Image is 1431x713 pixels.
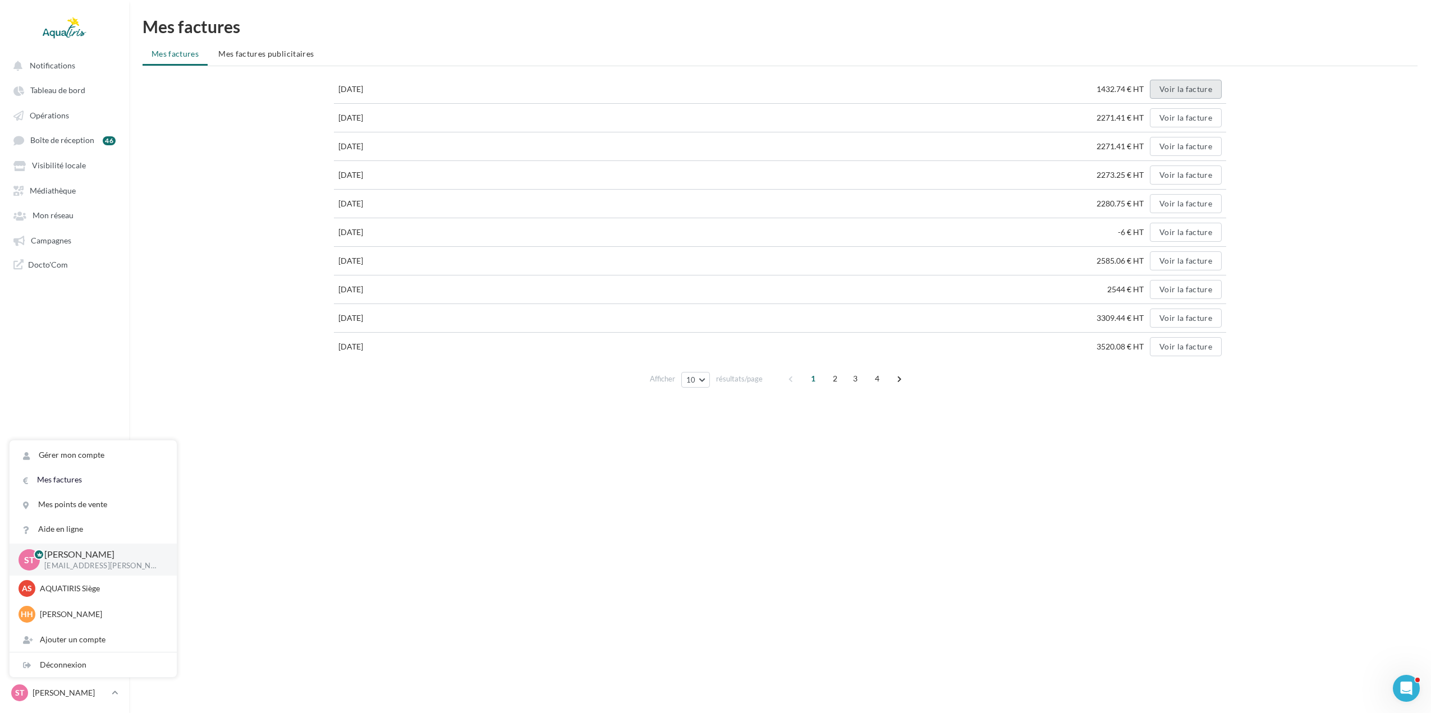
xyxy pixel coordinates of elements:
span: 1432.74 € HT [1097,84,1148,94]
button: Notifications [7,55,118,75]
td: [DATE] [334,218,498,247]
span: HH [21,609,33,620]
a: Docto'Com [7,255,122,274]
iframe: Intercom live chat [1393,675,1420,702]
td: [DATE] [334,190,498,218]
span: résultats/page [716,374,763,384]
button: Voir la facture [1150,251,1222,270]
span: Médiathèque [30,186,76,195]
p: [PERSON_NAME] [40,609,163,620]
td: [DATE] [334,247,498,275]
span: 3309.44 € HT [1097,313,1148,323]
span: Visibilité locale [32,161,86,171]
span: Opérations [30,111,69,120]
td: [DATE] [334,333,498,361]
td: [DATE] [334,75,498,104]
span: 2 [826,370,844,388]
p: [PERSON_NAME] [44,548,159,561]
a: Boîte de réception 46 [7,130,122,150]
span: 10 [686,375,696,384]
a: Mes points de vente [10,492,177,517]
a: Tableau de bord [7,80,122,100]
a: Gérer mon compte [10,443,177,467]
td: [DATE] [334,104,498,132]
button: Voir la facture [1150,223,1222,242]
button: Voir la facture [1150,280,1222,299]
span: 1 [804,370,822,388]
td: [DATE] [334,132,498,161]
span: Tableau de bord [30,86,85,95]
a: ST [PERSON_NAME] [9,682,120,703]
button: Voir la facture [1150,309,1222,328]
td: [DATE] [334,275,498,304]
span: Afficher [650,374,675,384]
a: Mon réseau [7,205,122,225]
button: Voir la facture [1150,165,1222,185]
td: [DATE] [334,304,498,333]
span: ST [15,687,24,698]
button: Voir la facture [1150,108,1222,127]
span: AS [22,583,32,594]
td: [DATE] [334,161,498,190]
span: 2544 € HT [1107,284,1148,294]
span: Docto'Com [28,259,68,270]
a: Campagnes [7,230,122,250]
p: AQUATIRIS Siège [40,583,163,594]
a: Visibilité locale [7,155,122,175]
span: 3 [846,370,864,388]
a: Opérations [7,105,122,125]
div: Ajouter un compte [10,627,177,652]
p: [PERSON_NAME] [33,687,107,698]
span: Boîte de réception [30,136,94,145]
span: ST [24,553,35,566]
span: 2271.41 € HT [1097,141,1148,151]
h1: Mes factures [143,18,1418,35]
button: Voir la facture [1150,337,1222,356]
button: Voir la facture [1150,80,1222,99]
span: 2271.41 € HT [1097,113,1148,122]
span: -6 € HT [1118,227,1148,237]
div: 46 [103,136,116,145]
span: Mes factures publicitaires [218,49,314,58]
span: Mon réseau [33,211,74,220]
button: Voir la facture [1150,137,1222,156]
a: Aide en ligne [10,517,177,541]
span: Campagnes [31,236,71,245]
a: Mes factures [10,467,177,492]
span: 3520.08 € HT [1097,342,1148,351]
span: 2273.25 € HT [1097,170,1148,180]
span: Notifications [30,61,75,70]
button: Voir la facture [1150,194,1222,213]
span: 2280.75 € HT [1097,199,1148,208]
span: 2585.06 € HT [1097,256,1148,265]
a: Médiathèque [7,180,122,200]
button: 10 [681,372,710,388]
span: 4 [868,370,886,388]
div: Déconnexion [10,652,177,677]
p: [EMAIL_ADDRESS][PERSON_NAME][DOMAIN_NAME] [44,561,159,571]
